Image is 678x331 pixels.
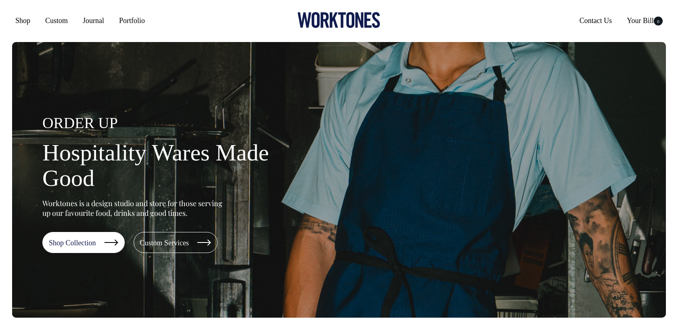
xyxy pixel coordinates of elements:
[134,232,218,253] a: Custom Services
[42,115,301,132] h4: ORDER UP
[42,232,125,253] a: Shop Collection
[116,13,148,28] a: Portfolio
[42,140,301,192] h1: Hospitality Wares Made Good
[42,198,226,218] p: Worktones is a design studio and store for those serving up our favourite food, drinks and good t...
[12,13,33,28] a: Shop
[576,13,615,28] a: Contact Us
[42,13,71,28] a: Custom
[624,13,666,28] a: Your Bill0
[80,13,107,28] a: Journal
[654,17,663,25] span: 0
